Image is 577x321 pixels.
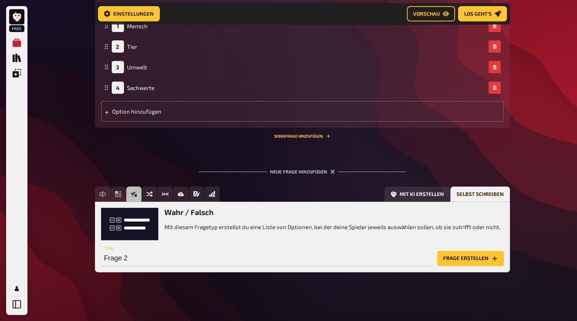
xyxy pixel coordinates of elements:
a: Los geht's [458,6,507,21]
button: Bild-Antwort [173,186,188,202]
span: Free [10,26,24,31]
button: Sortierfrage [142,186,157,202]
button: Prosa (Langtext) [189,186,204,202]
a: Einblendungen [9,66,24,81]
button: Selbst schreiben [450,186,510,202]
a: Vorschau [407,6,455,21]
div: 1 [112,20,124,32]
button: Frage erstellen [437,251,504,266]
span: Sachwerte [127,84,154,91]
span: Einstellungen [113,11,154,16]
button: Offline Frage [204,186,220,202]
span: Mensch [127,22,148,29]
button: Schätzfrage [158,186,173,202]
span: Los geht's [464,11,492,16]
button: Wahr / Falsch [126,186,141,202]
input: Titel [101,251,434,266]
button: Freitext Eingabe [95,186,110,202]
span: Tier [127,43,137,50]
div: Option hinzufügen [101,101,504,122]
a: Quiz Sammlung [9,50,24,66]
button: Mit KI erstellen [384,186,450,202]
span: Umwelt [127,64,147,71]
a: Meine Quizze [9,35,24,50]
button: Songfrage hinzufügen [274,134,331,138]
div: 4 [112,82,124,94]
div: 2 [112,40,124,53]
div: 3 [112,61,124,73]
a: Einstellungen [98,6,160,21]
p: Mit diesem Fragetyp erstellst du eine Liste von Optionen, bei der deine Spieler jeweils auswählen... [164,223,500,231]
div: Neue Frage hinzufügen [199,157,406,180]
a: Mein Konto [9,281,24,296]
h3: Wahr / Falsch [164,208,500,217]
button: Einfachauswahl [111,186,126,202]
span: Vorschau [413,11,440,16]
